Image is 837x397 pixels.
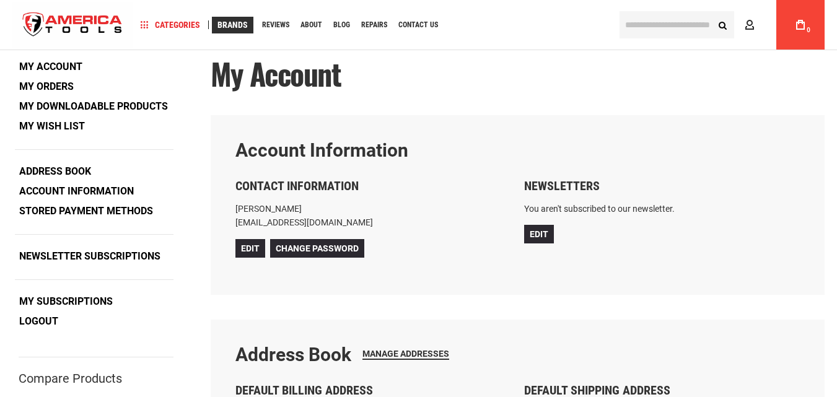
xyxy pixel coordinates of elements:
[711,13,734,37] button: Search
[235,178,359,193] span: Contact Information
[530,229,548,239] span: Edit
[295,17,328,33] a: About
[19,373,122,384] strong: Compare Products
[235,239,265,258] a: Edit
[15,292,117,311] a: My Subscriptions
[15,202,157,220] a: Stored Payment Methods
[356,17,393,33] a: Repairs
[15,162,95,181] a: Address Book
[12,2,133,48] img: America Tools
[217,20,248,29] span: Brands
[15,247,165,266] a: Newsletter Subscriptions
[328,17,356,33] a: Blog
[241,243,260,253] span: Edit
[135,17,206,33] a: Categories
[141,20,200,29] span: Categories
[211,51,341,95] span: My Account
[15,97,172,116] a: My Downloadable Products
[524,202,800,216] p: You aren't subscribed to our newsletter.
[393,17,444,33] a: Contact Us
[362,349,449,360] a: Manage Addresses
[15,58,87,76] strong: My Account
[12,2,133,48] a: store logo
[212,17,253,33] a: Brands
[15,312,63,331] a: Logout
[15,182,138,201] a: Account Information
[361,21,387,28] span: Repairs
[333,21,350,28] span: Blog
[256,17,295,33] a: Reviews
[235,139,408,161] strong: Account Information
[15,77,78,96] a: My Orders
[262,21,289,28] span: Reviews
[807,27,810,33] span: 0
[398,21,438,28] span: Contact Us
[235,344,351,365] strong: Address Book
[15,117,89,136] a: My Wish List
[300,21,322,28] span: About
[362,349,449,359] span: Manage Addresses
[235,202,511,230] p: [PERSON_NAME] [EMAIL_ADDRESS][DOMAIN_NAME]
[270,239,364,258] a: Change Password
[524,178,600,193] span: Newsletters
[524,225,554,243] a: Edit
